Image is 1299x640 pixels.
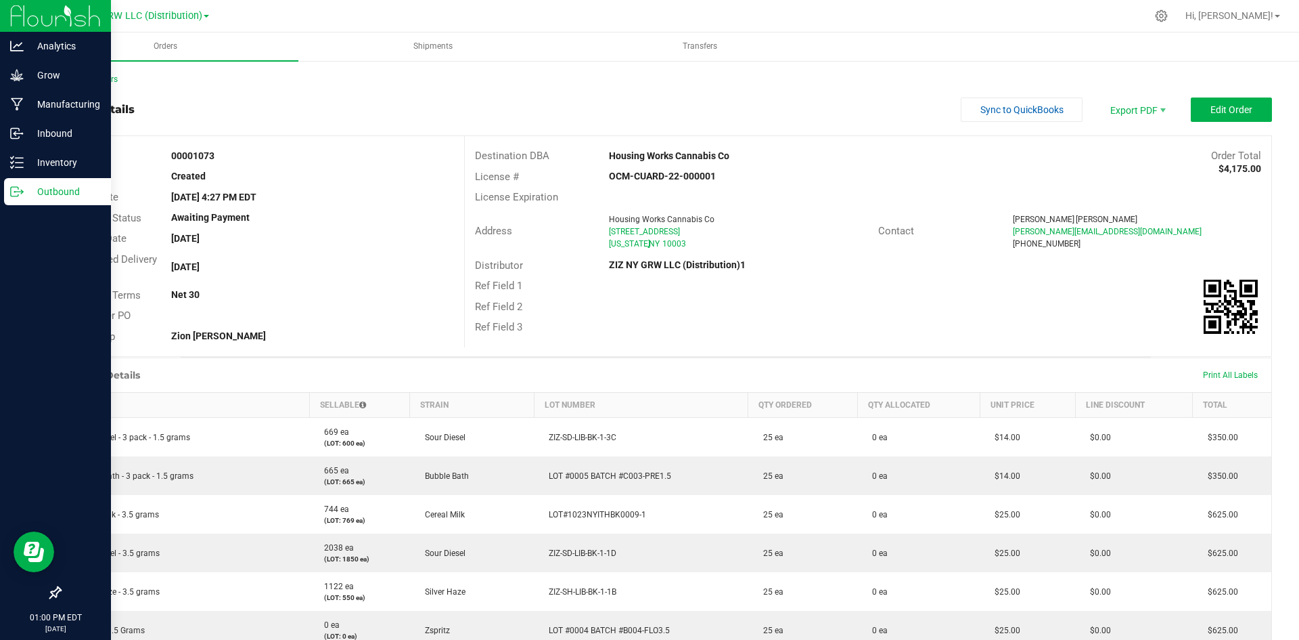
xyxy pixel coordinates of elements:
span: Silver Haze [418,587,465,597]
span: 0 ea [865,433,888,442]
span: LOT #0004 BATCH #B004-FLO3.5 [542,626,670,635]
span: Order Total [1211,150,1261,162]
inline-svg: Inbound [10,127,24,140]
span: $0.00 [1083,471,1111,481]
button: Sync to QuickBooks [961,98,1082,122]
span: 25 ea [756,471,783,481]
span: NY [649,239,660,249]
span: Ref Field 2 [475,301,522,313]
span: 0 ea [317,620,340,630]
span: Print All Labels [1203,370,1258,380]
th: Qty Ordered [748,393,858,418]
span: 25 ea [756,549,783,558]
th: Total [1193,393,1271,418]
span: Zspritz [418,626,450,635]
span: 0 ea [865,626,888,635]
strong: Zion [PERSON_NAME] [171,330,266,341]
p: Inbound [24,125,105,142]
inline-svg: Outbound [10,185,24,198]
p: (LOT: 769 ea) [317,515,402,526]
span: [US_STATE] [609,239,650,249]
p: 01:00 PM EDT [6,612,105,624]
span: License # [475,171,519,183]
span: Sync to QuickBooks [980,104,1064,115]
inline-svg: Manufacturing [10,98,24,111]
strong: Net 30 [171,289,200,300]
span: Address [475,225,512,237]
span: $25.00 [988,626,1020,635]
span: Bubble Bath - 3 pack - 1.5 grams [69,471,193,481]
p: Analytics [24,38,105,54]
span: Cereal Milk - 3.5 grams [69,510,159,519]
span: $350.00 [1201,433,1238,442]
p: Outbound [24,184,105,200]
span: $0.00 [1083,626,1111,635]
inline-svg: Grow [10,68,24,82]
a: Orders [32,33,298,61]
span: Orders [135,41,196,52]
span: $0.00 [1083,549,1111,558]
strong: Created [171,171,206,182]
qrcode: 00001073 [1204,280,1258,334]
span: $0.00 [1083,587,1111,597]
span: Housing Works Cannabis Co [609,215,714,224]
p: (LOT: 550 ea) [317,593,402,603]
iframe: Resource center [14,532,54,572]
th: Lot Number [534,393,748,418]
span: [PERSON_NAME] [1076,215,1137,224]
span: Ref Field 1 [475,280,522,292]
inline-svg: Analytics [10,39,24,53]
span: [PERSON_NAME][EMAIL_ADDRESS][DOMAIN_NAME] [1013,227,1202,236]
strong: $4,175.00 [1218,163,1261,174]
span: Bubble Bath [418,471,469,481]
p: (LOT: 600 ea) [317,438,402,448]
strong: OCM-CUARD-22-000001 [609,171,716,182]
p: Inventory [24,154,105,171]
span: 669 ea [317,427,349,437]
th: Line Discount [1075,393,1193,418]
span: Sour Diesel [418,549,465,558]
span: Shipments [395,41,471,52]
span: 0 ea [865,471,888,481]
strong: Housing Works Cannabis Co [609,150,729,161]
li: Export PDF [1096,98,1177,122]
div: Manage settings [1153,9,1170,22]
span: $14.00 [988,471,1020,481]
span: $0.00 [1083,510,1111,519]
strong: [DATE] [171,233,200,244]
span: $625.00 [1201,626,1238,635]
strong: [DATE] 4:27 PM EDT [171,192,256,202]
span: [STREET_ADDRESS] [609,227,680,236]
a: Shipments [300,33,566,61]
th: Qty Allocated [857,393,980,418]
span: $14.00 [988,433,1020,442]
p: [DATE] [6,624,105,634]
span: Requested Delivery Date [70,253,157,281]
span: $25.00 [988,549,1020,558]
span: Destination DBA [475,150,549,162]
strong: Awaiting Payment [171,212,250,223]
span: Distributor [475,259,523,272]
span: Sour Diesel - 3 pack - 1.5 grams [69,433,190,442]
span: LOT#1023NYITHBK0009-1 [542,510,646,519]
inline-svg: Inventory [10,156,24,169]
span: 25 ea [756,510,783,519]
span: Transfers [664,41,735,52]
th: Unit Price [980,393,1075,418]
span: $625.00 [1201,510,1238,519]
span: LOT #0005 BATCH #C003-PRE1.5 [542,471,671,481]
img: Scan me! [1204,280,1258,334]
span: Contact [878,225,914,237]
span: Cereal Milk [418,510,465,519]
span: Ref Field 3 [475,321,522,333]
span: 25 ea [756,587,783,597]
th: Item [61,393,310,418]
span: 25 ea [756,433,783,442]
strong: [DATE] [171,261,200,272]
span: $625.00 [1201,549,1238,558]
span: 1122 ea [317,582,354,591]
p: Manufacturing [24,96,105,112]
a: Transfers [567,33,833,61]
p: (LOT: 665 ea) [317,477,402,487]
